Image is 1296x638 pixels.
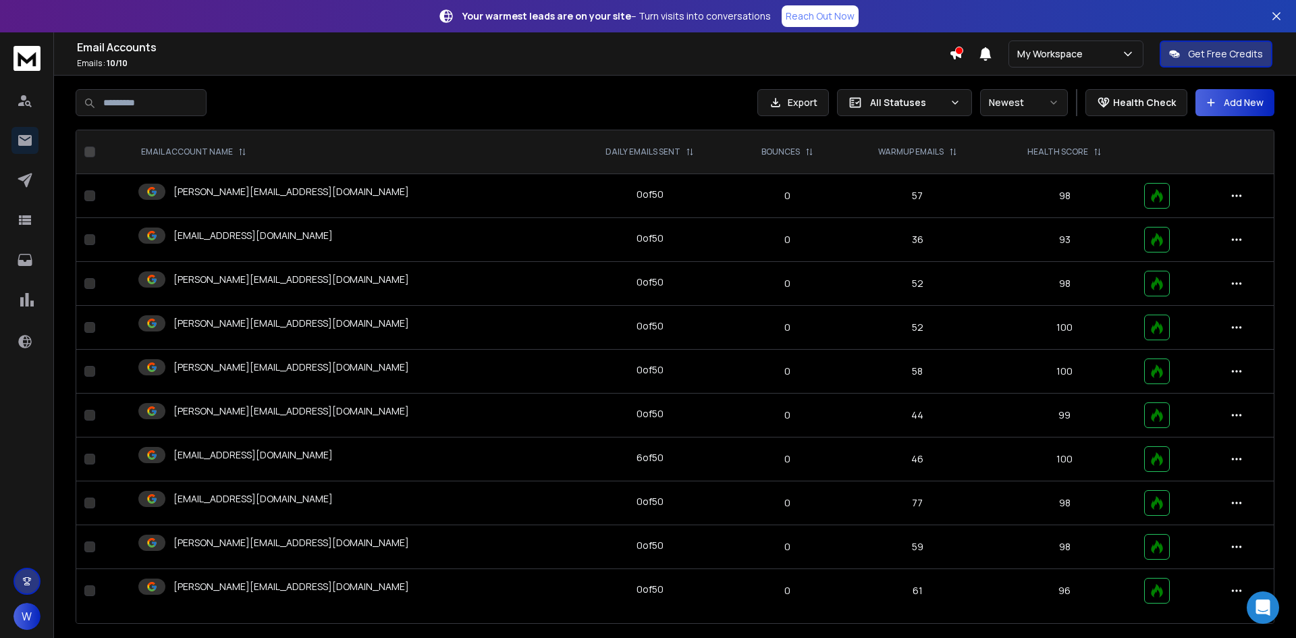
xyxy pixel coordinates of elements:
td: 36 [842,218,993,262]
td: 98 [993,481,1136,525]
span: 10 / 10 [107,57,128,69]
a: Reach Out Now [782,5,859,27]
p: HEALTH SCORE [1027,147,1088,157]
img: logo [13,46,40,71]
div: 0 of 50 [637,319,664,333]
p: [EMAIL_ADDRESS][DOMAIN_NAME] [173,492,333,506]
p: Health Check [1113,96,1176,109]
td: 52 [842,306,993,350]
td: 99 [993,394,1136,437]
button: Add New [1195,89,1274,116]
p: 0 [740,496,834,510]
button: W [13,603,40,630]
div: 0 of 50 [637,188,664,201]
p: Emails : [77,58,949,69]
td: 52 [842,262,993,306]
td: 96 [993,569,1136,613]
p: All Statuses [870,96,944,109]
p: [EMAIL_ADDRESS][DOMAIN_NAME] [173,229,333,242]
div: 0 of 50 [637,539,664,552]
div: 0 of 50 [637,363,664,377]
h1: Email Accounts [77,39,949,55]
p: [PERSON_NAME][EMAIL_ADDRESS][DOMAIN_NAME] [173,185,409,198]
p: 0 [740,365,834,378]
strong: Your warmest leads are on your site [462,9,631,22]
button: Newest [980,89,1068,116]
td: 44 [842,394,993,437]
p: 0 [740,321,834,334]
p: [PERSON_NAME][EMAIL_ADDRESS][DOMAIN_NAME] [173,404,409,418]
p: DAILY EMAILS SENT [605,147,680,157]
p: Get Free Credits [1188,47,1263,61]
div: 0 of 50 [637,232,664,245]
td: 59 [842,525,993,569]
td: 57 [842,174,993,218]
p: My Workspace [1017,47,1088,61]
p: 0 [740,408,834,422]
td: 100 [993,306,1136,350]
td: 100 [993,350,1136,394]
p: [PERSON_NAME][EMAIL_ADDRESS][DOMAIN_NAME] [173,273,409,286]
p: 0 [740,189,834,203]
p: BOUNCES [761,147,800,157]
p: WARMUP EMAILS [878,147,944,157]
div: 6 of 50 [637,451,664,464]
button: Export [757,89,829,116]
td: 98 [993,262,1136,306]
div: EMAIL ACCOUNT NAME [141,147,246,157]
td: 61 [842,569,993,613]
button: Get Free Credits [1160,41,1272,68]
p: [EMAIL_ADDRESS][DOMAIN_NAME] [173,448,333,462]
td: 77 [842,481,993,525]
button: Health Check [1085,89,1187,116]
p: 0 [740,233,834,246]
p: 0 [740,540,834,554]
p: [PERSON_NAME][EMAIL_ADDRESS][DOMAIN_NAME] [173,361,409,374]
div: 0 of 50 [637,275,664,289]
p: [PERSON_NAME][EMAIL_ADDRESS][DOMAIN_NAME] [173,580,409,593]
td: 100 [993,437,1136,481]
td: 46 [842,437,993,481]
div: 0 of 50 [637,583,664,596]
div: 0 of 50 [637,495,664,508]
p: 0 [740,277,834,290]
p: – Turn visits into conversations [462,9,771,23]
td: 58 [842,350,993,394]
td: 98 [993,525,1136,569]
p: 0 [740,452,834,466]
div: 0 of 50 [637,407,664,421]
p: [PERSON_NAME][EMAIL_ADDRESS][DOMAIN_NAME] [173,317,409,330]
div: Open Intercom Messenger [1247,591,1279,624]
p: [PERSON_NAME][EMAIL_ADDRESS][DOMAIN_NAME] [173,536,409,550]
p: 0 [740,584,834,597]
td: 98 [993,174,1136,218]
p: Reach Out Now [786,9,855,23]
td: 93 [993,218,1136,262]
